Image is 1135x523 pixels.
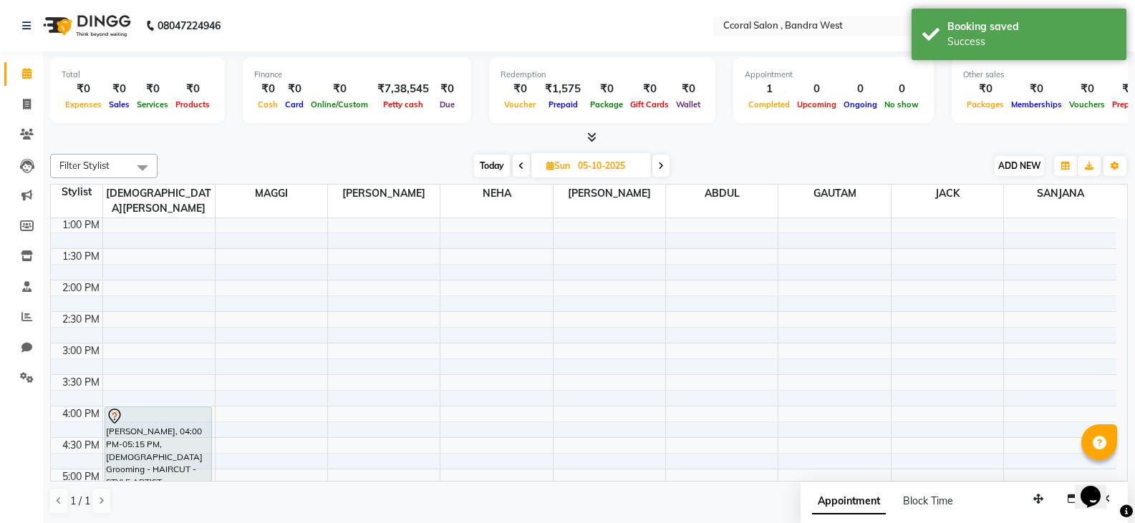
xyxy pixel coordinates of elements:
div: ₹0 [586,81,627,97]
div: ₹0 [307,81,372,97]
iframe: chat widget [1075,466,1121,509]
div: ₹7,38,545 [372,81,435,97]
span: Expenses [62,99,105,109]
span: Wallet [672,99,704,109]
div: 1:30 PM [59,249,102,264]
div: Finance [254,69,460,81]
span: NEHA [440,185,552,202]
span: Sales [105,99,133,109]
span: Products [172,99,213,109]
span: Appointment [812,489,886,514]
span: Gift Cards [627,99,672,109]
div: ₹0 [1066,81,1109,97]
div: ₹0 [963,81,1008,97]
span: Card [281,99,307,109]
span: Vouchers [1066,99,1109,109]
span: Memberships [1008,99,1066,109]
span: [PERSON_NAME] [328,185,440,202]
span: Sun [543,160,574,171]
span: Block Time [903,494,953,507]
div: 3:00 PM [59,343,102,358]
div: ₹0 [254,81,281,97]
div: ₹0 [281,81,307,97]
div: 1 [745,81,793,97]
span: 1 / 1 [70,494,90,509]
div: ₹0 [435,81,460,97]
span: ADD NEW [998,160,1040,171]
span: Petty cash [380,99,427,109]
div: ₹0 [672,81,704,97]
img: logo [37,6,135,46]
div: 3:30 PM [59,375,102,390]
div: ₹0 [1008,81,1066,97]
input: 2025-10-05 [574,155,645,177]
span: MAGGI [216,185,327,202]
div: 5:00 PM [59,469,102,484]
div: Success [947,34,1116,49]
button: ADD NEW [995,156,1044,176]
div: 4:30 PM [59,438,102,453]
span: GAUTAM [778,185,890,202]
div: 2:30 PM [59,312,102,327]
div: Appointment [745,69,922,81]
div: 1:00 PM [59,217,102,233]
span: No show [881,99,922,109]
div: ₹0 [133,81,172,97]
div: ₹1,575 [539,81,586,97]
div: Booking saved [947,19,1116,34]
div: Stylist [51,185,102,200]
span: Packages [963,99,1008,109]
span: Cash [254,99,281,109]
div: 0 [881,81,922,97]
div: Total [62,69,213,81]
div: 0 [840,81,881,97]
span: Online/Custom [307,99,372,109]
span: Upcoming [793,99,840,109]
div: 2:00 PM [59,280,102,295]
div: ₹0 [105,81,133,97]
span: Today [474,155,510,177]
b: 08047224946 [158,6,221,46]
div: ₹0 [62,81,105,97]
span: Filter Stylist [59,160,110,171]
div: ₹0 [627,81,672,97]
span: [PERSON_NAME] [554,185,665,202]
div: [PERSON_NAME], 04:00 PM-05:15 PM, [DEMOGRAPHIC_DATA] Grooming - HAIRCUT - STYLE ARTIST [105,407,211,484]
div: 4:00 PM [59,406,102,421]
span: SANJANA [1004,185,1116,202]
span: [DEMOGRAPHIC_DATA][PERSON_NAME] [103,185,215,217]
span: Completed [745,99,793,109]
span: ABDUL [666,185,778,202]
span: JACK [892,185,1003,202]
span: Voucher [501,99,539,109]
span: Services [133,99,172,109]
span: Prepaid [545,99,581,109]
div: ₹0 [501,81,539,97]
div: Redemption [501,69,704,81]
span: Ongoing [840,99,881,109]
span: Due [436,99,458,109]
div: ₹0 [172,81,213,97]
div: 0 [793,81,840,97]
span: Package [586,99,627,109]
